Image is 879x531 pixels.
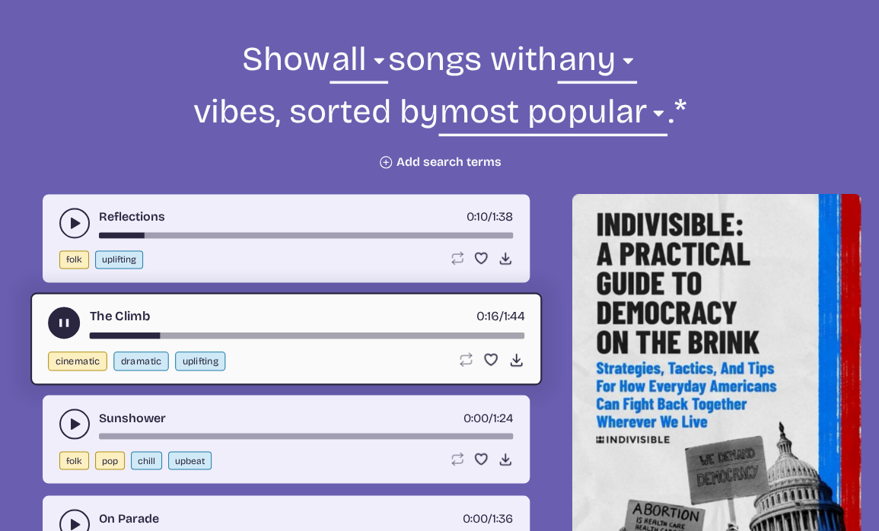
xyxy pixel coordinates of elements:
[504,308,524,323] span: 1:44
[330,37,387,90] select: genre
[48,307,80,339] button: play-pause toggle
[476,307,524,326] div: /
[457,351,473,367] button: Loop
[492,510,513,525] span: 1:36
[48,351,107,370] button: cinematic
[99,409,166,427] a: Sunshower
[59,208,90,238] button: play-pause toggle
[449,451,464,466] button: Loop
[59,451,89,469] button: folk
[99,509,159,527] a: On Parade
[493,410,513,424] span: 1:24
[473,451,489,466] button: Favorite
[26,37,854,170] form: Show songs with vibes, sorted by .
[467,208,513,226] div: /
[467,209,488,224] span: timer
[95,451,125,469] button: pop
[175,351,225,370] button: uplifting
[463,510,488,525] span: timer
[90,332,524,339] div: song-time-bar
[557,37,637,90] select: vibe
[168,451,212,469] button: upbeat
[99,208,165,226] a: Reflections
[59,250,89,269] button: folk
[492,209,513,224] span: 1:38
[476,308,498,323] span: timer
[131,451,162,469] button: chill
[449,250,464,265] button: Loop
[482,351,498,367] button: Favorite
[95,250,143,269] button: uplifting
[463,409,513,427] div: /
[378,154,502,170] button: Add search terms
[99,232,513,238] div: song-time-bar
[473,250,489,265] button: Favorite
[90,307,151,326] a: The Climb
[438,90,667,142] select: sorting
[463,410,489,424] span: timer
[99,433,513,439] div: song-time-bar
[463,509,513,527] div: /
[113,351,168,370] button: dramatic
[59,409,90,439] button: play-pause toggle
